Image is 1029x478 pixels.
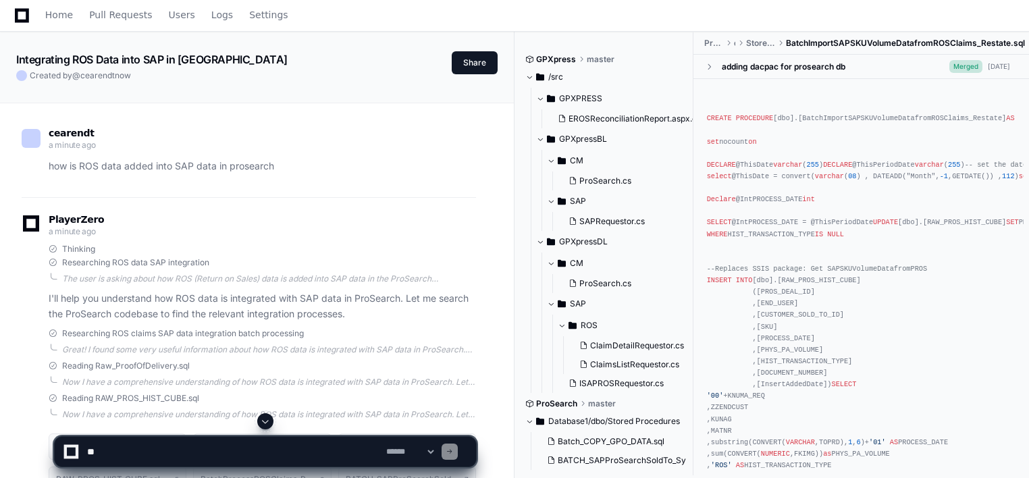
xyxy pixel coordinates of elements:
button: Database1/dbo/Stored Procedures [525,410,683,432]
span: PlayerZero [49,215,104,223]
span: BatchImportSAPSKUVolumeDatafromROSClaims_Restate.sql [786,38,1025,49]
p: I'll help you understand how ROS data is integrated with SAP data in ProSearch. Let me search the... [49,291,476,322]
span: set [707,138,719,146]
span: --Replaces SSIS package: Get SAPSKUVolumeDatafromPROS [707,265,928,273]
span: SAP [570,298,586,309]
span: DECLARE [707,161,736,169]
div: The user is asking about how ROS (Return on Sales) data is added into SAP data in the ProSearch a... [62,273,476,284]
span: GPXpressBL [559,134,607,144]
span: ProsearchDB [704,38,723,49]
div: adding dacpac for prosearch db [722,61,845,72]
span: Reading RAW_PROS_HIST_CUBE.sql [62,393,199,404]
svg: Directory [558,193,566,209]
svg: Directory [569,317,577,334]
button: ProSearch.cs [563,274,686,293]
span: ProSearch [536,398,577,409]
span: ClaimsListRequestor.cs [590,359,679,370]
span: Merged [949,60,982,73]
span: master [587,54,614,65]
span: UPDATE [873,218,898,226]
div: Now I have a comprehensive understanding of how ROS data is integrated with SAP data in ProSearch... [62,409,476,420]
svg: Directory [558,255,566,271]
span: ClaimDetailRequestor.cs [590,340,684,351]
span: SAP [570,196,586,207]
p: how is ROS data added into SAP data in prosearch [49,159,476,174]
span: SELECT [707,218,732,226]
div: Now I have a comprehensive understanding of how ROS data is integrated with SAP data in ProSearch... [62,377,476,388]
svg: Directory [558,296,566,312]
div: Great! I found some very useful information about how ROS data is integrated with SAP data in Pro... [62,344,476,355]
span: Stored Procedures [746,38,775,49]
span: GPXPRESS [559,93,602,104]
span: 112 [1002,172,1014,180]
span: '00' [707,392,724,400]
button: GPXpressDL [536,231,694,253]
span: CM [570,155,583,166]
span: PROCEDURE [736,114,773,122]
button: ClaimDetailRequestor.cs [574,336,686,355]
app-text-character-animate: Integrating ROS Data into SAP in [GEOGRAPHIC_DATA] [16,53,288,66]
button: SAP [547,293,694,315]
button: Share [452,51,498,74]
button: ISAPROSRequestor.cs [563,374,686,393]
span: ISAPROSRequestor.cs [579,378,664,389]
span: Created by [30,70,131,81]
span: Researching ROS claims SAP data integration batch processing [62,328,304,339]
span: now [115,70,131,80]
span: Pull Requests [89,11,152,19]
span: 08 [848,172,856,180]
span: Thinking [62,244,95,255]
span: cearendt [49,128,95,138]
button: CM [547,150,694,171]
button: /src [525,66,683,88]
span: Declare [707,195,736,203]
span: Settings [249,11,288,19]
button: CM [547,253,694,274]
span: cearendt [80,70,115,80]
span: EROSReconciliationReport.aspx.cs [569,113,701,124]
span: WHERE [707,230,728,238]
span: GPXpressDL [559,236,608,247]
span: GPXpress [536,54,576,65]
div: [DATE] [988,61,1010,72]
span: dbo [734,38,735,49]
span: @ [72,70,80,80]
span: ProSearch.cs [579,278,631,289]
span: IS [815,230,823,238]
button: ClaimsListRequestor.cs [574,355,686,374]
button: GPXPRESS [536,88,694,109]
span: a minute ago [49,140,95,150]
svg: Directory [547,90,555,107]
span: ROS [581,320,598,331]
button: ROS [558,315,694,336]
span: INSERT [707,276,732,284]
span: Home [45,11,73,19]
svg: Directory [558,153,566,169]
span: -1 [940,172,948,180]
span: SET [1006,218,1018,226]
span: 255 [807,161,819,169]
span: 255 [948,161,960,169]
span: on [748,138,756,146]
span: Reading Raw_ProofOfDelivery.sql [62,361,190,371]
span: master [588,398,616,409]
button: GPXpressBL [536,128,694,150]
svg: Directory [547,234,555,250]
span: SELECT [831,380,856,388]
span: varchar [815,172,844,180]
span: Logs [211,11,233,19]
span: Users [169,11,195,19]
svg: Directory [536,69,544,85]
span: INTO [736,276,753,284]
span: SAPRequestor.cs [579,216,645,227]
span: a minute ago [49,226,95,236]
span: AS [1006,114,1014,122]
button: EROSReconciliationReport.aspx.cs [552,109,697,128]
span: select [707,172,732,180]
span: DECLARE [823,161,852,169]
span: int [802,195,814,203]
span: CM [570,258,583,269]
span: varchar [773,161,802,169]
span: ProSearch.cs [579,176,631,186]
button: SAP [547,190,694,212]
